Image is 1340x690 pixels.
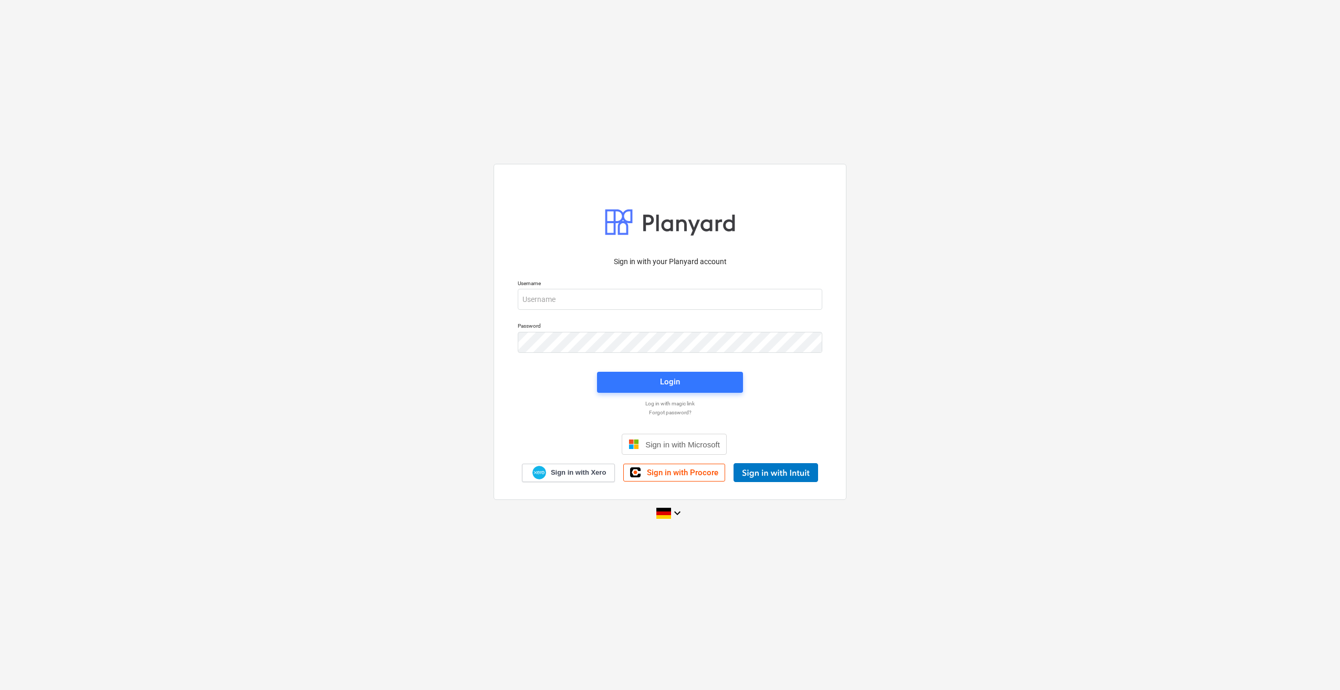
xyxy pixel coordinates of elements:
div: Login [660,375,680,389]
p: Password [518,322,822,331]
span: Sign in with Xero [551,468,606,477]
span: Sign in with Procore [647,468,718,477]
a: Forgot password? [512,409,828,416]
a: Sign in with Xero [522,464,615,482]
img: Microsoft logo [629,439,639,449]
p: Sign in with your Planyard account [518,256,822,267]
a: Sign in with Procore [623,464,725,482]
i: keyboard_arrow_down [671,507,684,519]
span: Sign in with Microsoft [645,440,720,449]
p: Username [518,280,822,289]
a: Log in with magic link [512,400,828,407]
input: Username [518,289,822,310]
button: Login [597,372,743,393]
img: Xero logo [532,466,546,480]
